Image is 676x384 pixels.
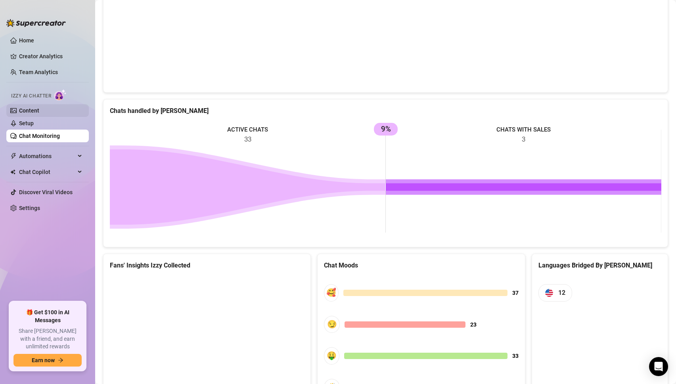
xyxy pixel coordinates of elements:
[10,169,15,175] img: Chat Copilot
[324,347,339,364] div: 🤑
[19,205,40,211] a: Settings
[512,288,519,297] span: 37
[512,352,519,360] span: 33
[19,189,73,195] a: Discover Viral Videos
[13,309,82,324] span: 🎁 Get $100 in AI Messages
[19,150,75,162] span: Automations
[19,107,39,114] a: Content
[470,320,477,329] span: 23
[54,89,67,101] img: AI Chatter
[32,357,55,363] span: Earn now
[6,19,66,27] img: logo-BBDzfeDw.svg
[324,260,518,270] div: Chat Moods
[19,120,34,126] a: Setup
[558,288,565,298] span: 12
[13,354,82,367] button: Earn nowarrow-right
[324,284,339,301] div: 🥰
[649,357,668,376] div: Open Intercom Messenger
[58,357,63,363] span: arrow-right
[19,133,60,139] a: Chat Monitoring
[19,166,75,178] span: Chat Copilot
[545,289,553,297] img: us
[538,260,661,270] div: Languages Bridged By [PERSON_NAME]
[110,260,304,270] div: Fans' Insights Izzy Collected
[19,69,58,75] a: Team Analytics
[19,50,82,63] a: Creator Analytics
[324,316,340,333] div: 😏
[13,327,82,351] span: Share [PERSON_NAME] with a friend, and earn unlimited rewards
[11,92,51,100] span: Izzy AI Chatter
[19,37,34,44] a: Home
[10,153,17,159] span: thunderbolt
[110,106,661,116] div: Chats handled by [PERSON_NAME]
